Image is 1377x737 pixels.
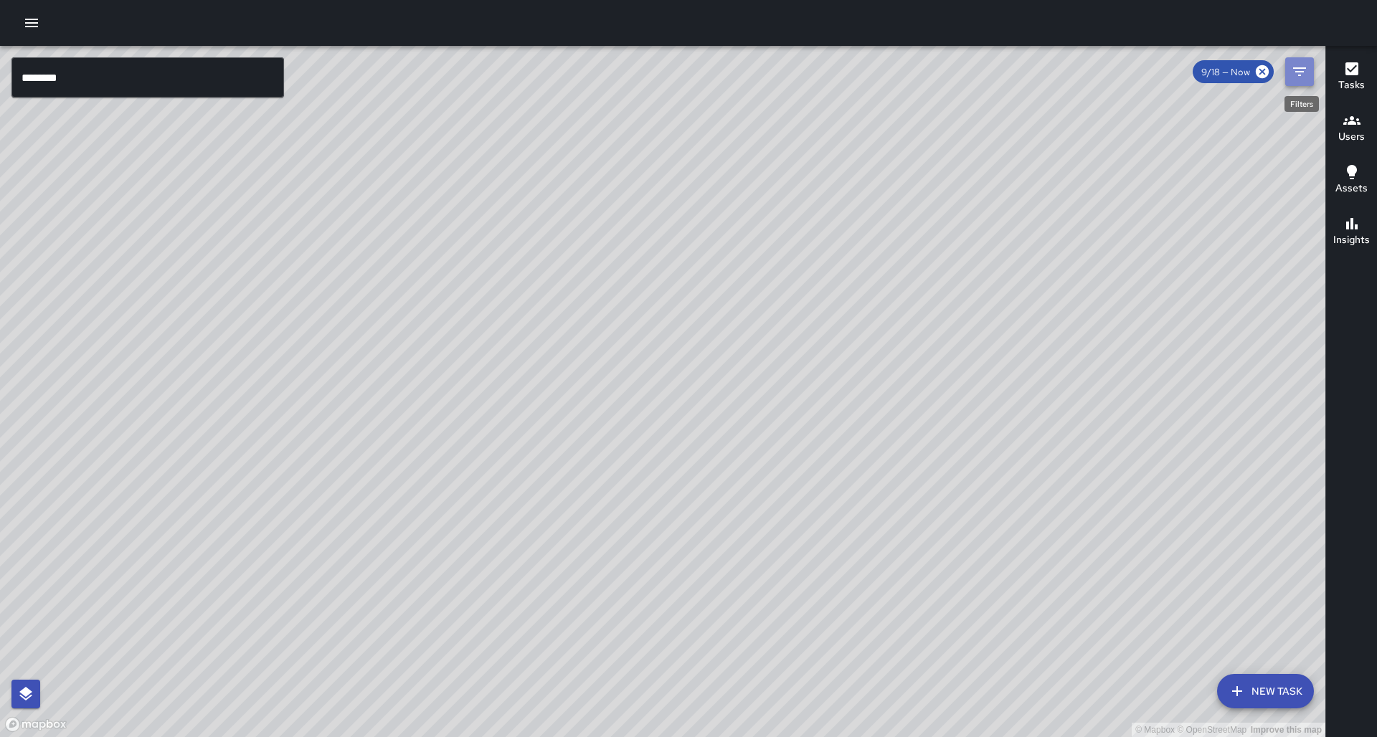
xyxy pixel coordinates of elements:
[1193,66,1259,78] span: 9/18 — Now
[1285,57,1314,86] button: Filters
[1333,232,1370,248] h6: Insights
[1326,155,1377,206] button: Assets
[1326,52,1377,103] button: Tasks
[1326,103,1377,155] button: Users
[1193,60,1274,83] div: 9/18 — Now
[1335,181,1368,196] h6: Assets
[1326,206,1377,258] button: Insights
[1217,674,1314,708] button: New Task
[1338,77,1365,93] h6: Tasks
[1284,96,1319,112] div: Filters
[1338,129,1365,145] h6: Users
